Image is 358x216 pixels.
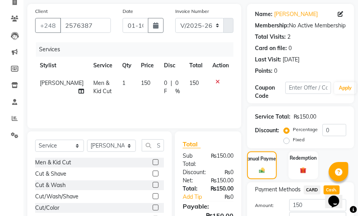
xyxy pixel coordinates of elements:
[177,176,205,185] div: Net:
[175,79,180,95] span: 0 %
[243,155,281,162] label: Manual Payment
[255,185,301,194] span: Payment Methods
[334,82,356,94] button: Apply
[141,79,150,86] span: 150
[274,10,318,18] a: [PERSON_NAME]
[249,202,283,209] label: Amount:
[177,193,213,201] a: Add Tip
[177,152,205,168] div: Sub Total:
[177,185,205,193] div: Total:
[298,166,308,175] img: _gift.svg
[36,42,239,57] div: Services
[255,84,285,100] div: Coupon Code
[293,136,305,143] label: Fixed
[89,57,118,74] th: Service
[212,168,239,176] div: ₨0
[183,140,201,148] span: Total
[325,185,350,208] iframe: chat widget
[177,168,212,176] div: Discount:
[159,57,185,74] th: Disc
[255,10,273,18] div: Name:
[255,126,279,135] div: Discount:
[35,18,61,33] button: +248
[213,193,239,201] div: ₨0
[255,44,287,52] div: Card on file:
[205,185,239,193] div: ₨150.00
[171,79,172,95] span: |
[35,57,89,74] th: Stylist
[285,82,331,94] input: Enter Offer / Coupon Code
[35,204,59,212] div: Cut/Color
[255,22,289,30] div: Membership:
[35,8,48,15] label: Client
[287,33,290,41] div: 2
[208,57,233,74] th: Action
[35,158,71,167] div: Men & Kid Cut
[40,79,84,86] span: [PERSON_NAME]
[304,185,321,194] span: CARD
[255,113,290,121] div: Service Total:
[255,33,286,41] div: Total Visits:
[294,113,316,121] div: ₨150.00
[257,167,267,174] img: _cash.svg
[205,152,239,168] div: ₨150.00
[255,56,281,64] div: Last Visit:
[255,22,346,30] div: No Active Membership
[93,79,112,95] span: Men & Kid Cut
[293,126,318,133] label: Percentage
[35,181,66,189] div: Cut & Wash
[283,56,299,64] div: [DATE]
[35,170,66,178] div: Cut & Shave
[177,202,239,211] div: Payable:
[185,57,208,74] th: Total
[290,155,317,162] label: Redemption
[175,8,209,15] label: Invoice Number
[289,44,292,52] div: 0
[205,176,239,185] div: ₨150.00
[123,8,133,15] label: Date
[136,57,159,74] th: Price
[164,79,167,95] span: 0 F
[289,199,346,211] input: Amount
[122,79,125,86] span: 1
[35,193,78,201] div: Cut/Wash/Shave
[60,18,111,33] input: Search by Name/Mobile/Email/Code
[255,67,273,75] div: Points:
[189,79,199,86] span: 150
[274,67,277,75] div: 0
[142,139,164,151] input: Search or Scan
[118,57,137,74] th: Qty
[324,185,340,194] span: Cash.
